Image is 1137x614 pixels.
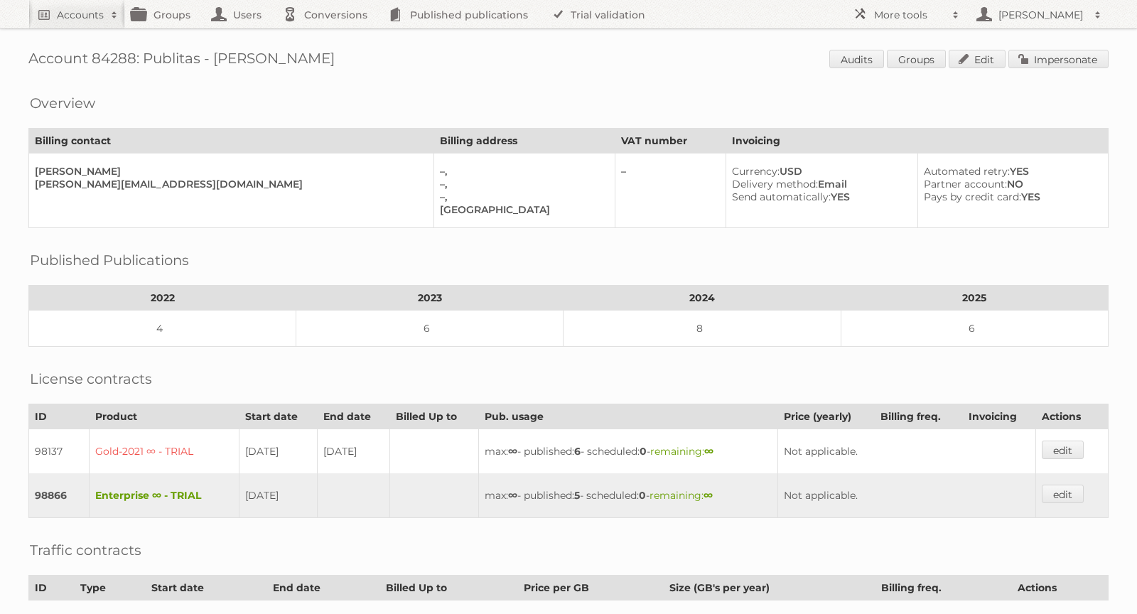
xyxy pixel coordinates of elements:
[664,576,875,600] th: Size (GB's per year)
[30,368,152,389] h2: License contracts
[390,404,479,429] th: Billed Up to
[29,429,90,474] td: 98137
[35,178,422,190] div: [PERSON_NAME][EMAIL_ADDRESS][DOMAIN_NAME]
[89,429,239,474] td: Gold-2021 ∞ - TRIAL
[29,473,90,518] td: 98866
[732,165,907,178] div: USD
[874,8,945,22] h2: More tools
[1012,576,1109,600] th: Actions
[732,190,831,203] span: Send automatically:
[1036,404,1109,429] th: Actions
[57,8,104,22] h2: Accounts
[778,404,875,429] th: Price (yearly)
[379,576,517,600] th: Billed Up to
[508,489,517,502] strong: ∞
[29,404,90,429] th: ID
[732,190,907,203] div: YES
[440,178,603,190] div: –,
[924,178,1096,190] div: NO
[615,129,726,153] th: VAT number
[841,311,1108,347] td: 6
[704,445,713,458] strong: ∞
[615,153,726,228] td: –
[841,286,1108,311] th: 2025
[1042,441,1084,459] a: edit
[732,178,907,190] div: Email
[35,165,422,178] div: [PERSON_NAME]
[145,576,267,600] th: Start date
[318,429,390,474] td: [DATE]
[732,178,818,190] span: Delivery method:
[924,165,1096,178] div: YES
[574,489,580,502] strong: 5
[440,165,603,178] div: –,
[479,404,778,429] th: Pub. usage
[924,178,1007,190] span: Partner account:
[650,489,713,502] span: remaining:
[1042,485,1084,503] a: edit
[30,539,141,561] h2: Traffic contracts
[28,50,1109,71] h1: Account 84288: Publitas - [PERSON_NAME]
[239,429,318,474] td: [DATE]
[479,429,778,474] td: max: - published: - scheduled: -
[29,286,296,311] th: 2022
[949,50,1006,68] a: Edit
[433,129,615,153] th: Billing address
[564,286,841,311] th: 2024
[924,165,1010,178] span: Automated retry:
[924,190,1021,203] span: Pays by credit card:
[574,445,581,458] strong: 6
[778,473,1036,518] td: Not applicable.
[995,8,1087,22] h2: [PERSON_NAME]
[564,311,841,347] td: 8
[924,190,1096,203] div: YES
[440,203,603,216] div: [GEOGRAPHIC_DATA]
[875,576,1012,600] th: Billing freq.
[239,404,318,429] th: Start date
[29,129,434,153] th: Billing contact
[296,311,564,347] td: 6
[726,129,1108,153] th: Invoicing
[639,489,646,502] strong: 0
[962,404,1035,429] th: Invoicing
[479,473,778,518] td: max: - published: - scheduled: -
[30,92,95,114] h2: Overview
[239,473,318,518] td: [DATE]
[75,576,146,600] th: Type
[650,445,713,458] span: remaining:
[318,404,390,429] th: End date
[440,190,603,203] div: –,
[887,50,946,68] a: Groups
[29,576,75,600] th: ID
[875,404,963,429] th: Billing freq.
[89,404,239,429] th: Product
[732,165,780,178] span: Currency:
[829,50,884,68] a: Audits
[508,445,517,458] strong: ∞
[778,429,1036,474] td: Not applicable.
[640,445,647,458] strong: 0
[517,576,663,600] th: Price per GB
[267,576,379,600] th: End date
[89,473,239,518] td: Enterprise ∞ - TRIAL
[30,249,189,271] h2: Published Publications
[296,286,564,311] th: 2023
[1008,50,1109,68] a: Impersonate
[29,311,296,347] td: 4
[704,489,713,502] strong: ∞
